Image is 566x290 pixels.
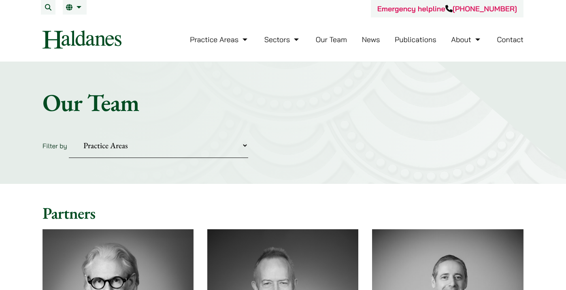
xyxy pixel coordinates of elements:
[43,142,67,150] label: Filter by
[43,30,121,49] img: Logo of Haldanes
[497,35,523,44] a: Contact
[377,4,517,13] a: Emergency helpline[PHONE_NUMBER]
[66,4,83,11] a: EN
[190,35,249,44] a: Practice Areas
[264,35,301,44] a: Sectors
[362,35,380,44] a: News
[451,35,482,44] a: About
[316,35,347,44] a: Our Team
[395,35,436,44] a: Publications
[43,203,523,223] h2: Partners
[43,88,523,117] h1: Our Team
